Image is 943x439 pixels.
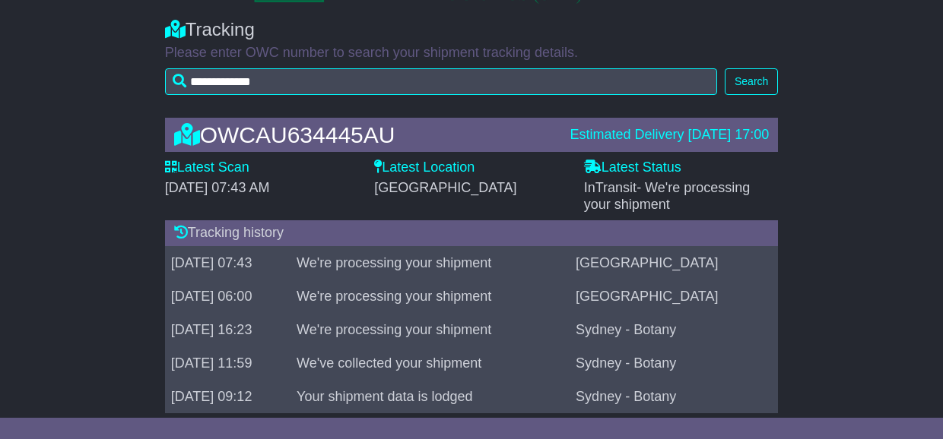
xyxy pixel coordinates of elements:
[291,313,570,346] td: We're processing your shipment
[570,246,778,280] td: [GEOGRAPHIC_DATA]
[165,280,291,313] td: [DATE] 06:00
[584,180,751,212] span: - We're processing your shipment
[291,380,570,413] td: Your shipment data is lodged
[570,127,770,144] div: Estimated Delivery [DATE] 17:00
[374,180,516,195] span: [GEOGRAPHIC_DATA]
[165,159,249,176] label: Latest Scan
[374,159,475,176] label: Latest Location
[165,313,291,346] td: [DATE] 16:23
[165,220,779,246] div: Tracking history
[165,45,779,62] p: Please enter OWC number to search your shipment tracking details.
[291,346,570,380] td: We've collected your shipment
[165,180,270,195] span: [DATE] 07:43 AM
[165,19,779,41] div: Tracking
[584,159,681,176] label: Latest Status
[291,280,570,313] td: We're processing your shipment
[570,346,778,380] td: Sydney - Botany
[165,246,291,280] td: [DATE] 07:43
[165,380,291,413] td: [DATE] 09:12
[291,246,570,280] td: We're processing your shipment
[584,180,751,212] span: InTransit
[570,280,778,313] td: [GEOGRAPHIC_DATA]
[570,380,778,413] td: Sydney - Botany
[725,68,778,95] button: Search
[167,122,563,147] div: OWCAU634445AU
[570,313,778,346] td: Sydney - Botany
[165,346,291,380] td: [DATE] 11:59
